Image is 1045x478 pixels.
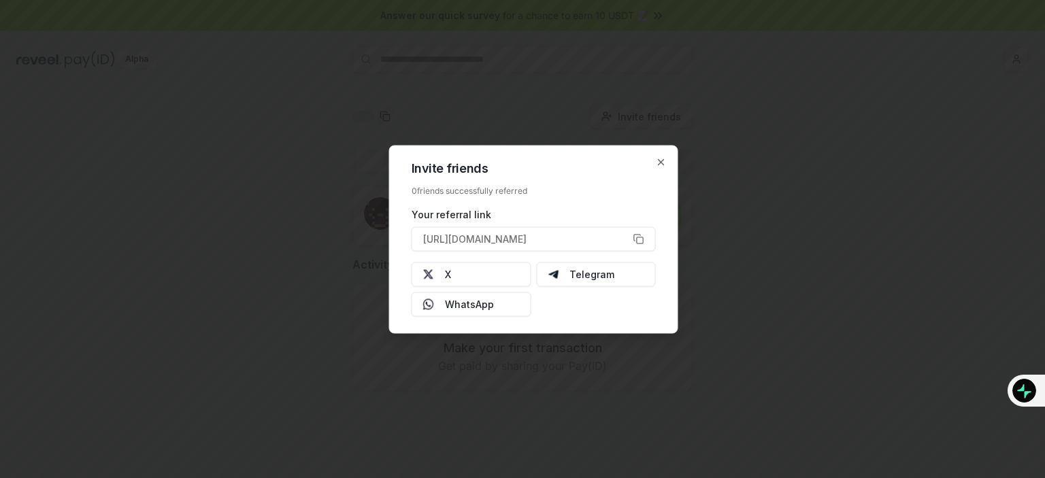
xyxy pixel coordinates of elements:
[423,269,434,279] img: X
[536,262,656,286] button: Telegram
[412,207,656,221] div: Your referral link
[412,162,656,174] h2: Invite friends
[412,185,656,196] div: 0 friends successfully referred
[548,269,559,279] img: Telegram
[423,232,527,246] span: [URL][DOMAIN_NAME]
[423,298,434,309] img: Whatsapp
[412,262,531,286] button: X
[412,292,531,316] button: WhatsApp
[412,226,656,251] button: [URL][DOMAIN_NAME]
